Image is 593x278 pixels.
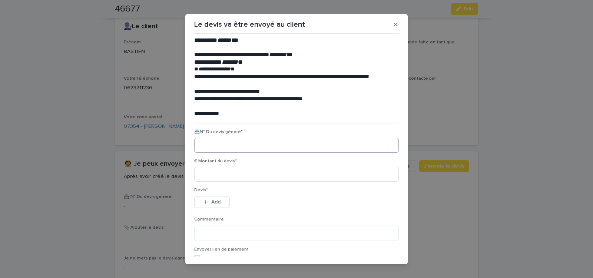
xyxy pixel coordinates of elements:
span: 📇N° Du devis généré [194,130,243,134]
span: Add [211,199,221,205]
span: € Montant du devis [194,159,237,163]
span: Envoyer lien de paiement [194,247,249,252]
span: Commentaire [194,217,224,222]
p: Le devis va être envoyé au client [194,20,305,29]
button: Add [194,196,230,208]
span: Devis [194,188,208,192]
